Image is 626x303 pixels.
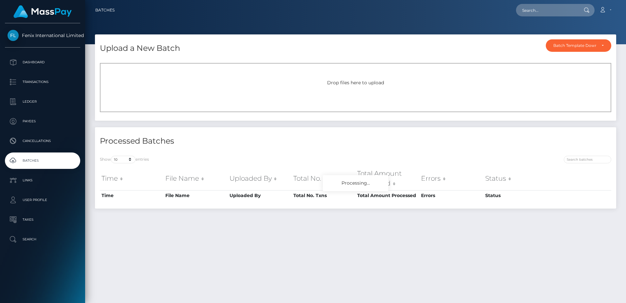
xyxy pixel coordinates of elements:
a: Taxes [5,212,80,228]
p: User Profile [8,195,78,205]
a: Dashboard [5,54,80,71]
th: Errors [419,190,483,201]
span: Fenix International Limited [5,32,80,38]
th: Status [484,167,547,190]
span: Drop files here to upload [327,80,384,86]
label: Show entries [100,156,149,163]
th: Errors [419,167,483,190]
p: Dashboard [8,57,78,67]
p: Transactions [8,77,78,87]
a: Ledger [5,93,80,110]
th: Uploaded By [228,190,292,201]
th: Total Amount Processed [356,190,419,201]
div: Batch Template Download [553,43,596,48]
th: File Name [164,190,228,201]
img: MassPay Logo [13,5,72,18]
img: Fenix International Limited [8,30,19,41]
p: Ledger [8,97,78,107]
input: Search... [516,4,578,16]
a: Search [5,231,80,248]
th: Uploaded By [228,167,292,190]
p: Payees [8,116,78,126]
h4: Processed Batches [100,135,351,147]
a: Batches [5,152,80,169]
a: Payees [5,113,80,130]
h4: Upload a New Batch [100,43,180,54]
a: Links [5,172,80,189]
div: Processing... [323,175,388,191]
th: Total No. Txns [292,167,356,190]
th: Status [484,190,547,201]
select: Showentries [111,156,136,163]
p: Search [8,234,78,244]
th: Time [100,167,164,190]
a: User Profile [5,192,80,208]
p: Links [8,175,78,185]
p: Taxes [8,215,78,225]
a: Batches [95,3,115,17]
p: Cancellations [8,136,78,146]
p: Batches [8,156,78,166]
th: Total Amount Processed [356,167,419,190]
a: Transactions [5,74,80,90]
input: Search batches [564,156,611,163]
th: File Name [164,167,228,190]
a: Cancellations [5,133,80,149]
button: Batch Template Download [546,39,611,52]
th: Total No. Txns [292,190,356,201]
th: Time [100,190,164,201]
